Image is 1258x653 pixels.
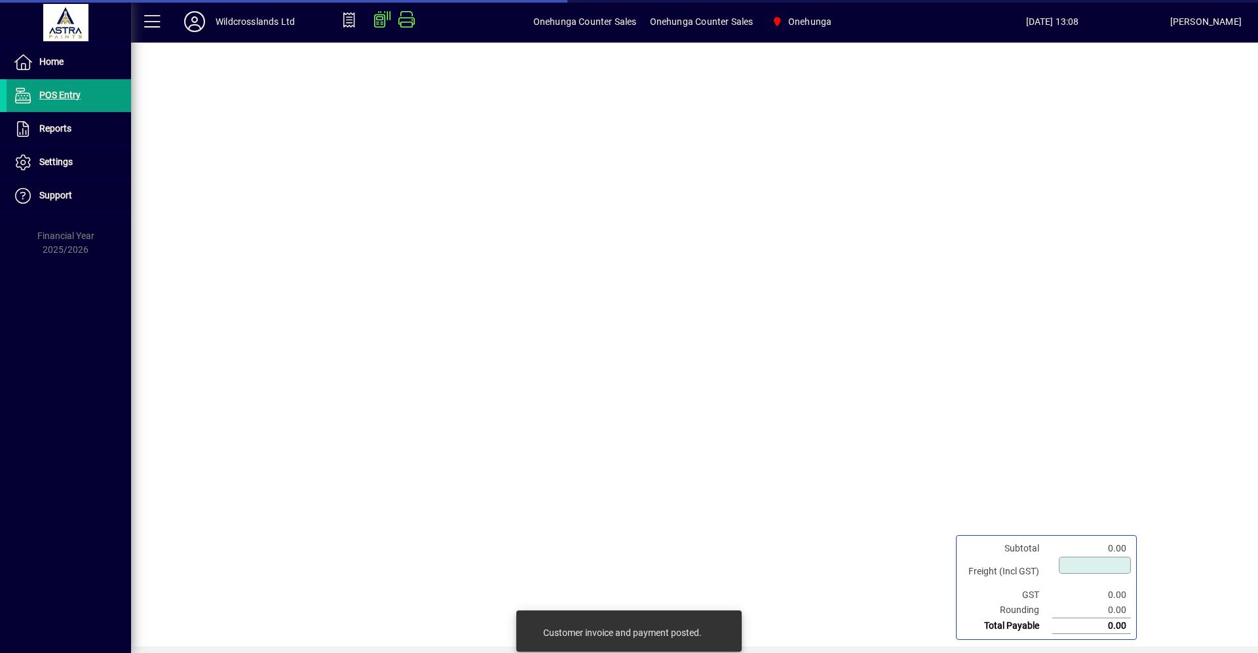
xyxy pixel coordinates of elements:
span: Support [39,190,72,200]
button: Profile [174,10,216,33]
span: POS Entry [39,90,81,100]
td: 0.00 [1052,588,1131,603]
a: Settings [7,146,131,179]
span: Settings [39,157,73,167]
span: Onehunga [788,11,831,32]
td: Freight (Incl GST) [962,556,1052,588]
td: 0.00 [1052,541,1131,556]
span: Reports [39,123,71,134]
a: Support [7,179,131,212]
span: Onehunga Counter Sales [650,11,753,32]
td: 0.00 [1052,618,1131,634]
span: [DATE] 13:08 [934,11,1170,32]
span: Home [39,56,64,67]
td: Subtotal [962,541,1052,556]
div: Wildcrosslands Ltd [216,11,295,32]
td: GST [962,588,1052,603]
div: Customer invoice and payment posted. [543,626,702,639]
div: [PERSON_NAME] [1170,11,1242,32]
td: Total Payable [962,618,1052,634]
span: Onehunga [766,10,837,33]
td: Rounding [962,603,1052,618]
a: Reports [7,113,131,145]
a: Home [7,46,131,79]
td: 0.00 [1052,603,1131,618]
span: Onehunga Counter Sales [533,11,637,32]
